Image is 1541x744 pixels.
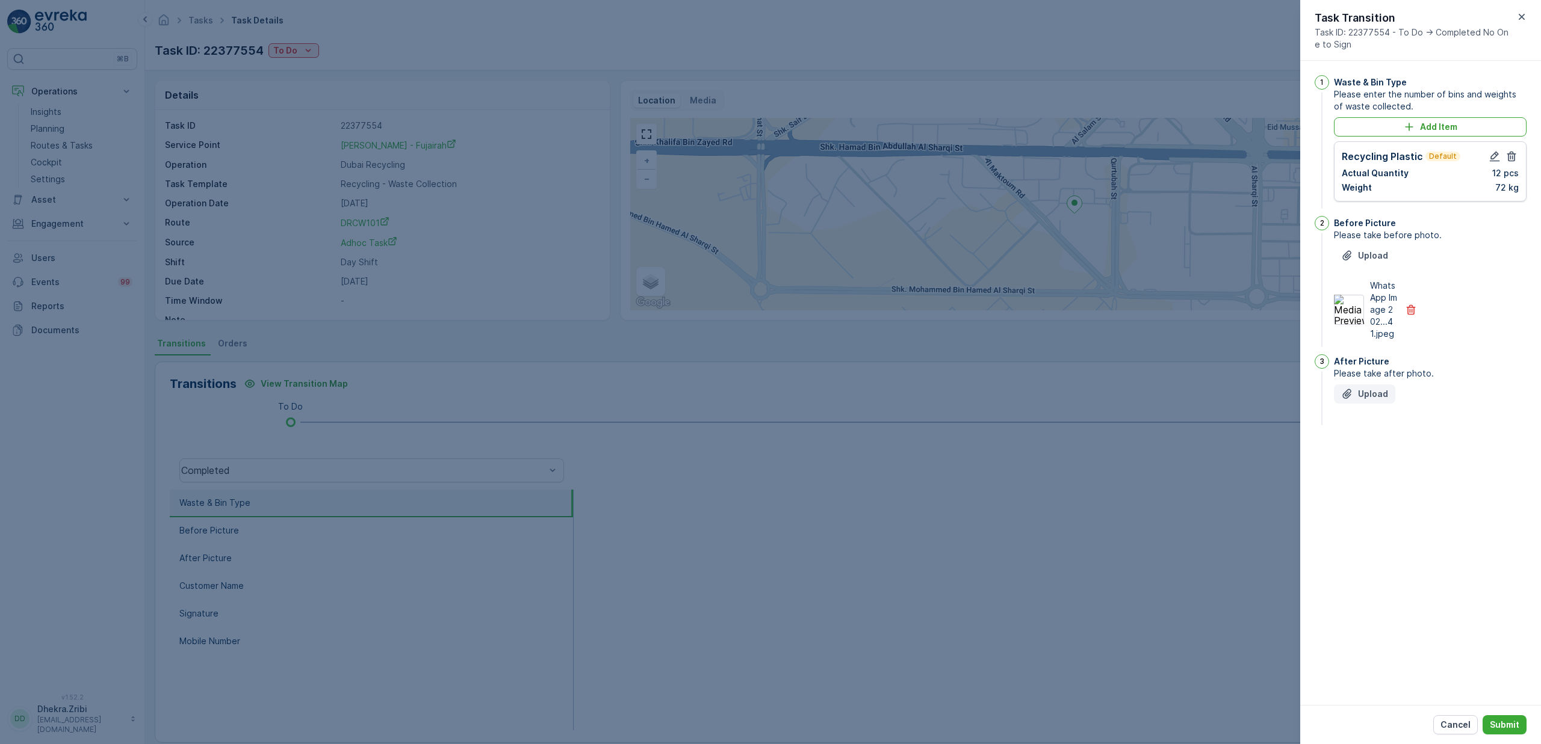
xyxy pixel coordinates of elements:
[1334,229,1527,241] span: Please take before photo.
[1342,149,1423,164] p: Recycling Plastic
[1334,295,1364,325] img: Media Preview
[1334,217,1396,229] p: Before Picture
[1433,715,1478,734] button: Cancel
[1492,167,1519,179] p: 12 pcs
[1315,75,1329,90] div: 1
[1315,10,1515,26] p: Task Transition
[1334,117,1527,137] button: Add Item
[1334,384,1395,404] button: Upload File
[1315,26,1515,51] span: Task ID: 22377554 - To Do -> Completed No One to Sign
[1334,355,1389,367] p: After Picture
[1334,246,1395,265] button: Upload File
[1334,88,1527,112] span: Please enter the number of bins and weights of waste collected.
[1315,216,1329,230] div: 2
[1358,250,1388,262] p: Upload
[1490,719,1519,731] p: Submit
[1428,152,1458,161] p: Default
[1483,715,1527,734] button: Submit
[1495,182,1519,194] p: 72 kg
[1342,167,1409,179] p: Actual Quantity
[1420,121,1457,133] p: Add Item
[1334,76,1407,88] p: Waste & Bin Type
[1315,354,1329,369] div: 3
[1342,182,1372,194] p: Weight
[1440,719,1471,731] p: Cancel
[1358,388,1388,400] p: Upload
[1370,280,1398,340] p: WhatsApp Image 202...41.jpeg
[1334,367,1527,380] span: Please take after photo.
